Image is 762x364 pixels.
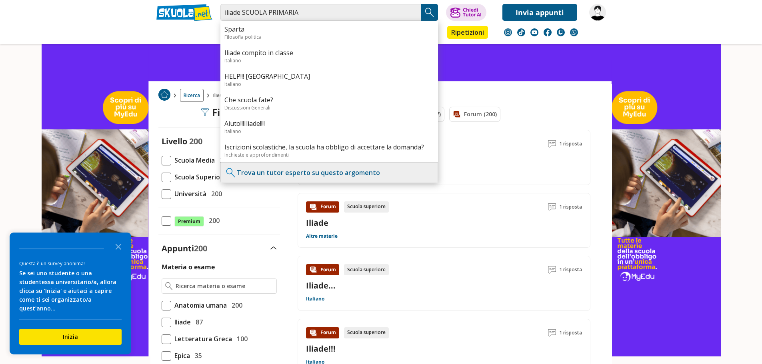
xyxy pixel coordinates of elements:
img: youtube [530,28,538,36]
span: 200 [228,300,242,310]
img: Forum contenuto [309,266,317,274]
span: 1 risposta [559,201,582,213]
label: Livello [162,136,187,147]
button: Inizia [19,329,122,345]
div: Discussioni Generali [224,104,434,111]
button: Search Button [421,4,438,21]
a: Sparta [224,25,434,34]
span: Letteratura Greca [171,334,232,344]
button: Close the survey [110,238,126,254]
div: Italiano [224,128,434,135]
div: Italiano [224,57,434,64]
div: Inchieste e approfondimenti [224,151,434,158]
span: 200 [194,243,207,254]
img: Home [158,89,170,101]
a: Iliade... [306,280,336,291]
span: Anatomia umana [171,300,227,310]
span: 200 [206,215,220,226]
img: tiktok [517,28,525,36]
span: 100 [234,334,248,344]
span: 1 risposta [559,327,582,338]
img: Cerca appunti, riassunti o versioni [424,6,436,18]
img: Forum filtro contenuto [453,110,461,118]
span: 1 risposta [559,264,582,275]
a: Ripetizioni [447,26,488,39]
img: Forum contenuto [309,203,317,211]
a: Invia appunti [502,4,577,21]
label: Materia o esame [162,263,215,271]
span: 200 [208,189,222,199]
div: Se sei uno studente o una studentessa universitario/a, allora clicca su 'Inizia' e aiutaci a capi... [19,269,122,313]
img: Filtra filtri mobile [201,108,209,116]
span: 200 [189,136,202,147]
img: Commenti lettura [548,140,556,148]
a: Italiano [306,296,324,302]
div: Scuola superiore [344,327,389,338]
span: Epica [171,350,190,361]
span: Università [171,189,206,199]
div: Chiedi Tutor AI [463,8,482,17]
a: Trova un tutor esperto su questo argomento [237,168,380,177]
span: iliade [213,89,228,102]
a: Ricerca [180,89,204,102]
img: Trova un tutor esperto [225,167,237,179]
a: Iliade [306,217,328,228]
button: ChiediTutor AI [446,4,486,21]
span: Scuola Superiore [171,172,227,182]
div: Scuola superiore [344,201,389,213]
a: Iliade compito in classe [224,48,434,57]
img: rosabraccia [589,4,606,21]
img: Apri e chiudi sezione [270,247,277,250]
a: Altre materie [306,233,338,239]
div: Survey [10,233,131,354]
img: Commenti lettura [548,329,556,337]
a: Home [158,89,170,102]
span: Scuola Media [171,155,215,165]
a: HELP!!! [GEOGRAPHIC_DATA] [224,72,434,81]
span: 87 [192,317,203,327]
div: Forum [306,327,339,338]
span: 1 risposta [559,138,582,149]
img: Commenti lettura [548,266,556,274]
img: facebook [544,28,552,36]
div: Filosofia politica [224,34,434,40]
div: Italiano [224,81,434,88]
img: Commenti lettura [548,203,556,211]
input: Cerca appunti, riassunti o versioni [220,4,421,21]
a: Iscrizioni scolastiche, la scuola ha obbligo di accettare la domanda? [224,143,434,151]
label: Appunti [162,243,207,254]
span: 21 [216,155,227,165]
a: Appunti [218,26,254,40]
a: Aiuto!!!Iliade!!!! [224,119,434,128]
a: Iliade!!! [306,343,336,354]
span: Premium [174,216,204,227]
div: Filtra [201,107,237,118]
span: Iliade [171,317,191,327]
div: Forum [306,201,339,213]
a: Forum (200) [449,107,500,122]
img: instagram [504,28,512,36]
img: twitch [557,28,565,36]
input: Ricerca materia o esame [176,282,273,290]
span: 35 [192,350,202,361]
img: WhatsApp [570,28,578,36]
div: Forum [306,264,339,275]
div: Questa è un survey anonima! [19,260,122,267]
div: Scuola superiore [344,264,389,275]
img: Ricerca materia o esame [165,282,173,290]
a: Che scuola fate? [224,95,434,104]
img: Forum contenuto [309,329,317,337]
